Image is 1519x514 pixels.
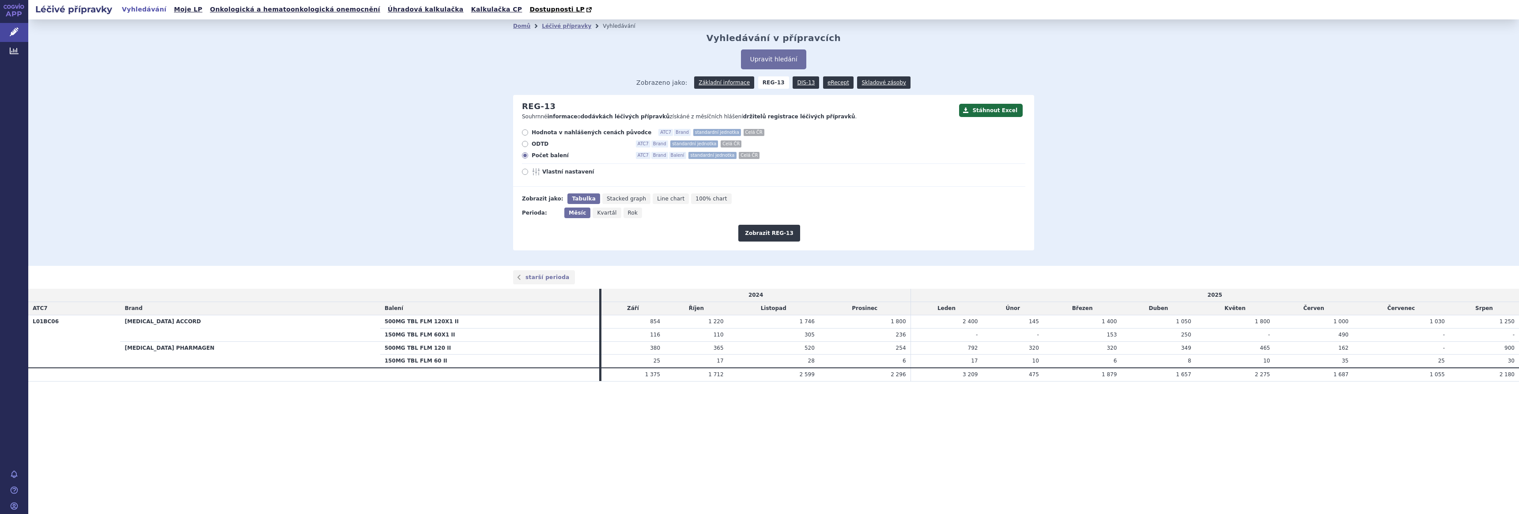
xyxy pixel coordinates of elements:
span: Balení [385,305,403,311]
span: Stacked graph [607,196,646,202]
span: 1 220 [708,318,723,325]
span: 30 [1508,358,1515,364]
a: starší perioda [513,270,575,284]
span: 2 296 [891,371,906,378]
span: 365 [714,345,724,351]
td: Únor [982,302,1043,315]
a: Základní informace [694,76,754,89]
span: 254 [896,345,906,351]
span: 1 657 [1176,371,1191,378]
strong: informace [548,113,578,120]
h2: Vyhledávání v přípravcích [707,33,841,43]
span: Brand [674,129,691,136]
a: eRecept [823,76,854,89]
span: Celá ČR [739,152,759,159]
span: 320 [1029,345,1039,351]
span: Celá ČR [744,129,764,136]
span: 17 [971,358,978,364]
span: - [1443,345,1445,351]
td: 2024 [601,289,911,302]
span: Brand [125,305,142,311]
span: 349 [1181,345,1191,351]
span: 792 [968,345,978,351]
span: 250 [1181,332,1191,338]
span: 110 [714,332,724,338]
h2: REG-13 [522,102,555,111]
span: standardní jednotka [688,152,736,159]
span: 10 [1263,358,1270,364]
a: Léčivé přípravky [542,23,591,29]
th: 150MG TBL FLM 60 II [380,355,599,368]
button: Zobrazit REG-13 [738,225,800,242]
span: 2 599 [799,371,814,378]
strong: držitelů registrace léčivých přípravků [743,113,855,120]
span: 1 800 [1255,318,1270,325]
span: Tabulka [572,196,595,202]
span: 28 [808,358,815,364]
th: 150MG TBL FLM 60X1 II [380,328,599,341]
span: ATC7 [33,305,48,311]
td: Březen [1043,302,1121,315]
span: 116 [650,332,660,338]
span: 6 [903,358,906,364]
span: 475 [1029,371,1039,378]
span: 1 879 [1102,371,1117,378]
span: 490 [1338,332,1349,338]
a: Domů [513,23,530,29]
td: Květen [1196,302,1275,315]
td: Leden [911,302,982,315]
span: Hodnota v nahlášených cenách původce [532,129,651,136]
span: ATC7 [658,129,673,136]
td: Červen [1274,302,1353,315]
th: [MEDICAL_DATA] PHARMAGEN [120,341,380,368]
td: Duben [1121,302,1195,315]
span: Brand [651,140,668,147]
strong: dodávkách léčivých přípravků [581,113,670,120]
span: Měsíc [569,210,586,216]
td: Říjen [665,302,728,315]
span: 1 250 [1500,318,1515,325]
span: 25 [654,358,660,364]
td: Červenec [1353,302,1449,315]
a: Dostupnosti LP [527,4,596,16]
span: 145 [1029,318,1039,325]
h2: Léčivé přípravky [28,3,119,15]
span: 17 [717,358,723,364]
span: Dostupnosti LP [529,6,585,13]
button: Stáhnout Excel [959,104,1023,117]
span: 6 [1114,358,1117,364]
span: Zobrazeno jako: [636,76,688,89]
div: Perioda: [522,208,560,218]
a: Kalkulačka CP [469,4,525,15]
span: standardní jednotka [693,129,741,136]
span: ATC7 [636,152,650,159]
span: 1 000 [1334,318,1349,325]
span: 162 [1338,345,1349,351]
a: Vyhledávání [119,4,169,15]
span: - [1268,332,1270,338]
span: Vlastní nastavení [542,168,639,175]
span: 2 400 [963,318,978,325]
span: 1 030 [1430,318,1445,325]
span: 320 [1107,345,1117,351]
a: Moje LP [171,4,205,15]
li: Vyhledávání [603,19,647,33]
span: 1 687 [1334,371,1349,378]
span: Balení [669,152,686,159]
span: 1 746 [799,318,814,325]
span: 236 [896,332,906,338]
span: Celá ČR [721,140,741,147]
td: Září [601,302,665,315]
span: Rok [628,210,638,216]
th: 500MG TBL FLM 120X1 II [380,315,599,328]
span: 1 055 [1430,371,1445,378]
span: 2 180 [1500,371,1515,378]
span: Počet balení [532,152,629,159]
span: ATC7 [636,140,650,147]
span: 305 [805,332,815,338]
span: 1 800 [891,318,906,325]
span: 1 050 [1176,318,1191,325]
td: Prosinec [819,302,911,315]
span: 2 275 [1255,371,1270,378]
span: 520 [805,345,815,351]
